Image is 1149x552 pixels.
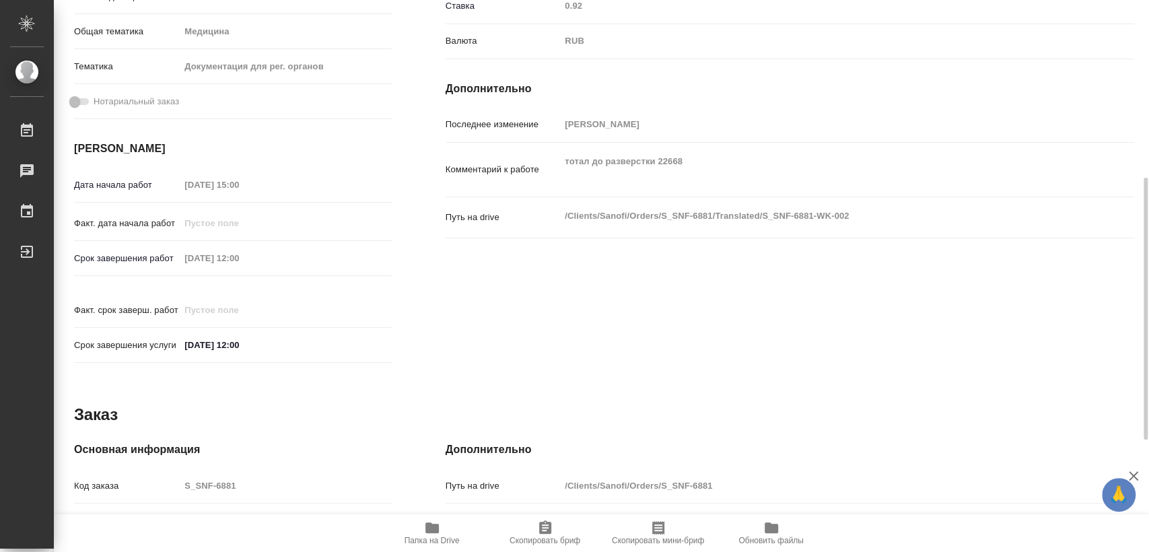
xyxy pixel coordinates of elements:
div: RUB [560,30,1076,53]
p: Срок завершения услуги [74,339,180,352]
span: 🙏 [1107,481,1130,509]
textarea: тотал до разверстки 22668 [560,150,1076,186]
input: Пустое поле [180,511,391,530]
p: Срок завершения работ [74,252,180,265]
p: Путь на drive [446,479,561,493]
input: ✎ Введи что-нибудь [180,335,298,355]
span: Скопировать мини-бриф [612,536,704,545]
input: Пустое поле [180,175,298,195]
input: Пустое поле [180,213,298,233]
p: Комментарий к работе [446,163,561,176]
input: Пустое поле [560,511,1076,530]
p: Тематика [74,60,180,73]
input: Пустое поле [180,300,298,320]
h4: [PERSON_NAME] [74,141,392,157]
span: Обновить файлы [738,536,804,545]
button: Папка на Drive [376,514,489,552]
p: Факт. дата начала работ [74,217,180,230]
button: 🙏 [1102,478,1136,512]
h4: Основная информация [74,442,392,458]
p: Общая тематика [74,25,180,38]
p: Путь на drive [446,211,561,224]
input: Пустое поле [180,248,298,268]
span: Папка на Drive [405,536,460,545]
span: Нотариальный заказ [94,95,179,108]
span: Скопировать бриф [510,536,580,545]
p: Последнее изменение [446,118,561,131]
p: Факт. срок заверш. работ [74,304,180,317]
button: Скопировать мини-бриф [602,514,715,552]
p: Валюта [446,34,561,48]
input: Пустое поле [560,476,1076,495]
button: Скопировать бриф [489,514,602,552]
div: Медицина [180,20,391,43]
input: Пустое поле [560,114,1076,134]
h4: Дополнительно [446,81,1134,97]
p: Код заказа [74,479,180,493]
button: Обновить файлы [715,514,828,552]
p: Дата начала работ [74,178,180,192]
textarea: /Clients/Sanofi/Orders/S_SNF-6881/Translated/S_SNF-6881-WK-002 [560,205,1076,228]
input: Пустое поле [180,476,391,495]
div: Документация для рег. органов [180,55,391,78]
h4: Дополнительно [446,442,1134,458]
h2: Заказ [74,404,118,425]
